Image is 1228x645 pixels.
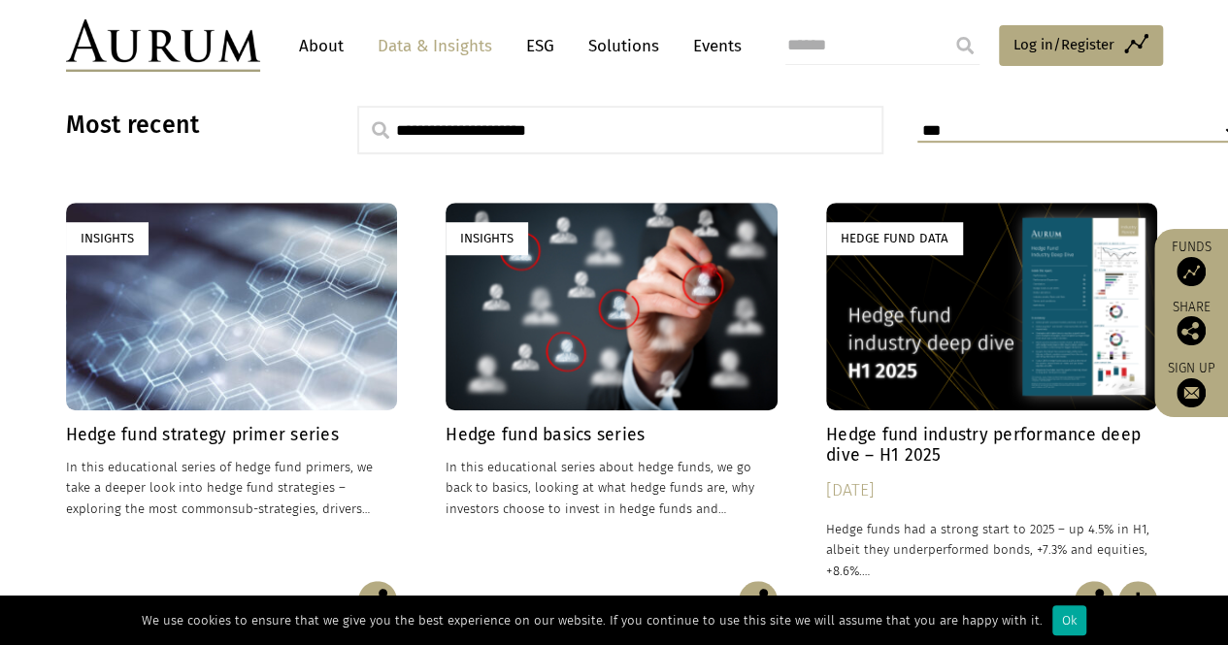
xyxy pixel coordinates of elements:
a: Hedge Fund Data Hedge fund industry performance deep dive – H1 2025 [DATE] Hedge funds had a stro... [826,203,1158,580]
div: Insights [446,222,528,254]
h4: Hedge fund industry performance deep dive – H1 2025 [826,425,1158,466]
p: Hedge funds had a strong start to 2025 – up 4.5% in H1, albeit they underperformed bonds, +7.3% a... [826,519,1158,580]
img: Sign up to our newsletter [1177,378,1206,407]
a: Data & Insights [368,28,502,64]
a: Log in/Register [999,25,1163,66]
img: Share this post [1075,581,1113,620]
div: Insights [66,222,149,254]
img: Download Article [1118,581,1157,620]
input: Submit [946,26,984,65]
img: Share this post [1177,316,1206,345]
a: Funds [1164,239,1218,286]
img: Access Funds [1177,257,1206,286]
div: [DATE] [826,477,1158,504]
img: Aurum [66,19,260,72]
a: ESG [516,28,564,64]
h3: Most recent [66,111,309,140]
div: Ok [1052,605,1086,635]
span: Log in/Register [1013,33,1114,56]
img: Share this post [358,581,397,620]
p: In this educational series of hedge fund primers, we take a deeper look into hedge fund strategie... [66,457,398,518]
h4: Hedge fund strategy primer series [66,425,398,445]
a: Insights Hedge fund strategy primer series In this educational series of hedge fund primers, we t... [66,203,398,580]
div: Read in 4 minutes [826,590,938,611]
span: sub-strategies [232,501,315,516]
p: In this educational series about hedge funds, we go back to basics, looking at what hedge funds a... [446,457,778,518]
a: Solutions [579,28,669,64]
h4: Hedge fund basics series [446,425,778,445]
img: Share this post [739,581,778,620]
img: search.svg [372,121,389,139]
div: Read in 1 minute [446,590,548,611]
div: Read in 1 minute [66,590,169,611]
a: Events [683,28,742,64]
a: Sign up [1164,360,1218,407]
a: Insights Hedge fund basics series In this educational series about hedge funds, we go back to bas... [446,203,778,580]
div: Hedge Fund Data [826,222,963,254]
a: About [289,28,353,64]
div: Share [1164,301,1218,345]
